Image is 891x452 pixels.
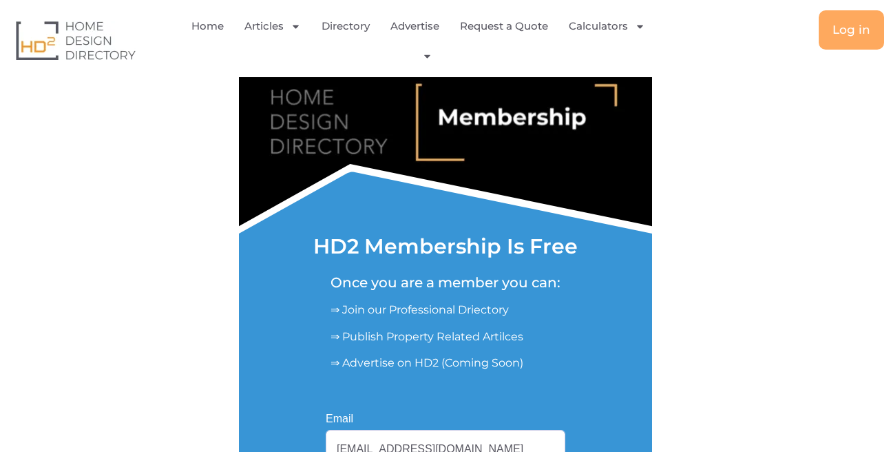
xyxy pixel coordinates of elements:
[569,10,645,42] a: Calculators
[182,10,665,70] nav: Menu
[460,10,548,42] a: Request a Quote
[313,236,578,257] h1: HD2 Membership Is Free
[322,10,370,42] a: Directory
[390,10,439,42] a: Advertise
[331,274,560,291] h5: Once you are a member you can:
[331,355,560,371] p: ⇒ Advertise on HD2 (Coming Soon)
[191,10,224,42] a: Home
[819,10,884,50] a: Log in
[331,329,560,345] p: ⇒ Publish Property Related Artilces
[331,302,560,318] p: ⇒ Join our Professional Driectory
[244,10,301,42] a: Articles
[832,24,870,36] span: Log in
[326,413,353,424] label: Email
